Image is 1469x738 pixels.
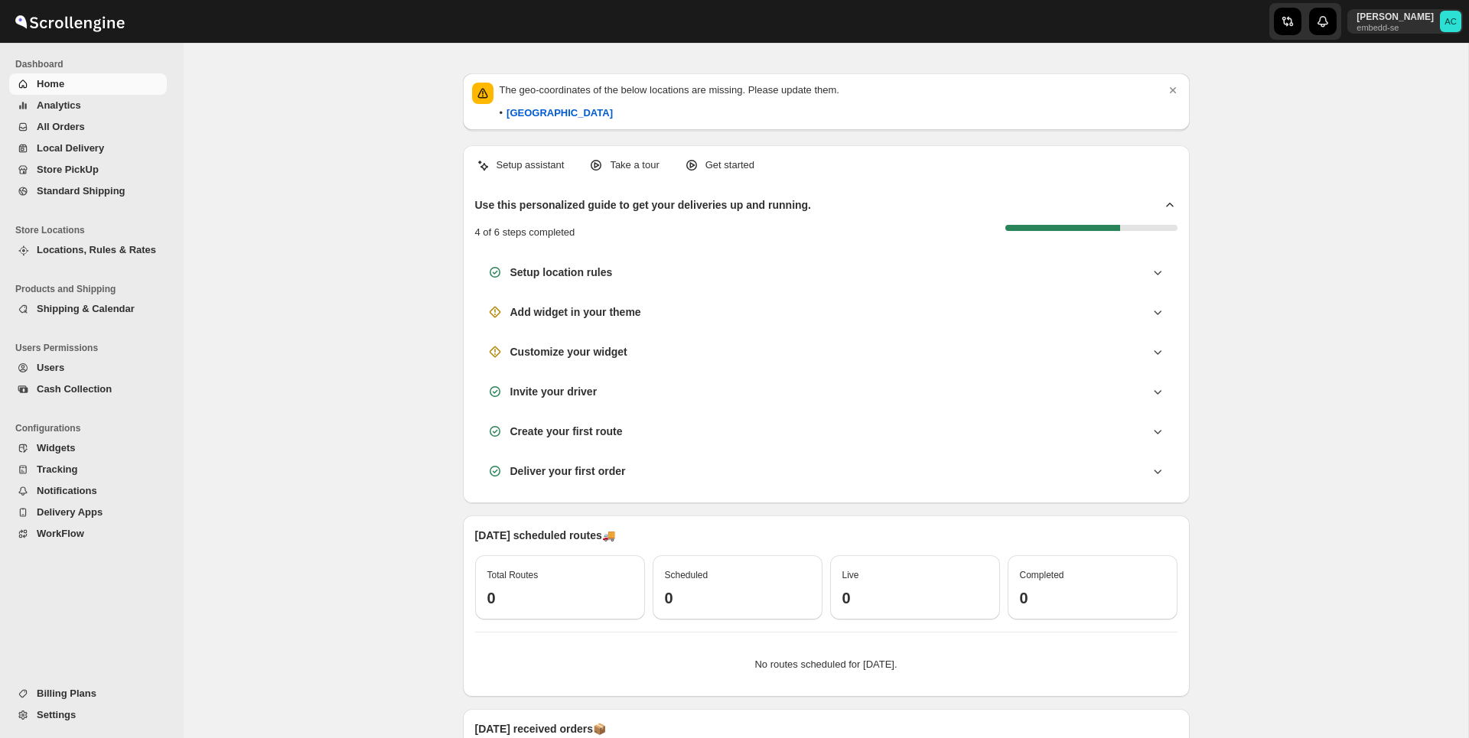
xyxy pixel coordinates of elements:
[37,709,76,720] span: Settings
[37,442,75,454] span: Widgets
[1162,80,1184,101] button: Dismiss notification
[37,506,103,518] span: Delivery Apps
[37,99,81,111] span: Analytics
[9,683,167,704] button: Billing Plans
[37,485,97,496] span: Notifications
[1440,11,1461,32] span: Abhishek Chowdhury
[37,142,104,154] span: Local Delivery
[497,101,622,125] button: [GEOGRAPHIC_DATA]
[37,164,99,175] span: Store PickUp
[37,362,64,373] span: Users
[9,379,167,400] button: Cash Collection
[37,303,135,314] span: Shipping & Calendar
[842,589,988,607] h3: 0
[475,528,1177,543] p: [DATE] scheduled routes 🚚
[506,107,613,119] b: [GEOGRAPHIC_DATA]
[475,225,575,240] p: 4 of 6 steps completed
[15,224,173,236] span: Store Locations
[15,58,173,70] span: Dashboard
[9,95,167,116] button: Analytics
[510,344,627,359] h3: Customize your widget
[9,502,167,523] button: Delivery Apps
[665,589,810,607] h3: 0
[15,283,173,295] span: Products and Shipping
[510,304,641,320] h3: Add widget in your theme
[475,721,1177,736] p: [DATE] received orders 📦
[1347,9,1463,34] button: User menu
[37,463,77,475] span: Tracking
[510,265,613,280] h3: Setup location rules
[510,463,626,479] h3: Deliver your first order
[487,570,539,580] span: Total Routes
[665,570,708,580] span: Scheduled
[705,158,754,173] p: Get started
[15,342,173,354] span: Users Permissions
[510,424,623,439] h3: Create your first route
[9,459,167,480] button: Tracking
[842,570,859,580] span: Live
[1357,23,1434,32] p: embedd-se
[9,116,167,138] button: All Orders
[9,239,167,261] button: Locations, Rules & Rates
[497,158,565,173] p: Setup assistant
[9,298,167,320] button: Shipping & Calendar
[9,437,167,459] button: Widgets
[9,480,167,502] button: Notifications
[37,528,84,539] span: WorkFlow
[9,357,167,379] button: Users
[9,73,167,95] button: Home
[15,422,173,434] span: Configurations
[37,383,112,395] span: Cash Collection
[37,185,125,197] span: Standard Shipping
[1357,11,1434,23] p: [PERSON_NAME]
[475,197,812,213] h2: Use this personalized guide to get your deliveries up and running.
[37,78,64,89] span: Home
[12,2,127,41] img: ScrollEngine
[37,121,85,132] span: All Orders
[37,244,156,255] span: Locations, Rules & Rates
[1020,589,1165,607] h3: 0
[500,83,1165,98] p: The geo-coordinates of the below locations are missing. Please update them.
[9,704,167,726] button: Settings
[9,523,167,545] button: WorkFlow
[610,158,659,173] p: Take a tour
[510,384,598,399] h3: Invite your driver
[37,688,96,699] span: Billing Plans
[487,657,1165,672] p: No routes scheduled for [DATE].
[1445,17,1457,26] text: AC
[1020,570,1064,580] span: Completed
[487,589,633,607] h3: 0
[500,106,613,121] div: •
